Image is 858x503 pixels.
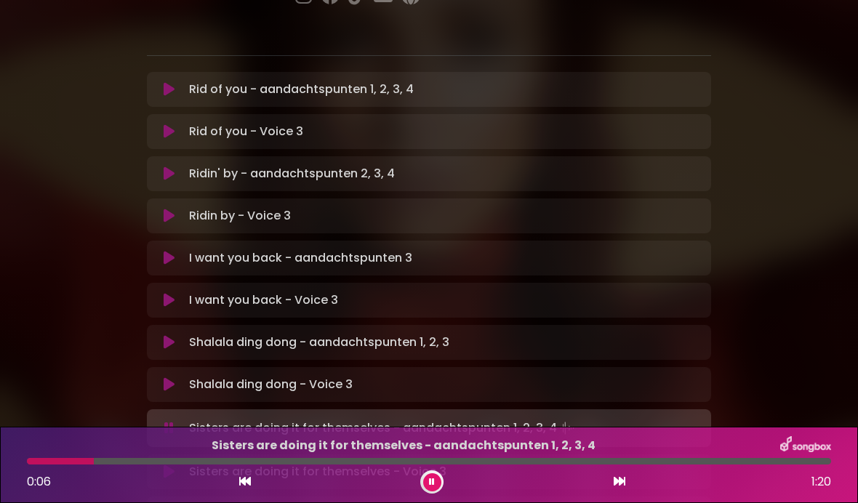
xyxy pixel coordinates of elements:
[189,207,702,225] p: Ridin by - Voice 3
[189,334,702,351] p: Shalala ding dong - aandachtspunten 1, 2, 3
[189,291,702,309] p: I want you back - Voice 3
[189,376,702,393] p: Shalala ding dong - Voice 3
[189,418,702,438] p: Sisters are doing it for themselves - aandachtspunten 1, 2, 3, 4
[189,123,702,140] p: Rid of you - Voice 3
[27,473,51,490] span: 0:06
[557,418,577,438] img: waveform4.gif
[780,436,831,455] img: songbox-logo-white.png
[811,473,831,491] span: 1:20
[27,437,780,454] p: Sisters are doing it for themselves - aandachtspunten 1, 2, 3, 4
[189,81,702,98] p: Rid of you - aandachtspunten 1, 2, 3, 4
[189,249,702,267] p: I want you back - aandachtspunten 3
[189,165,702,182] p: Ridin' by - aandachtspunten 2, 3, 4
